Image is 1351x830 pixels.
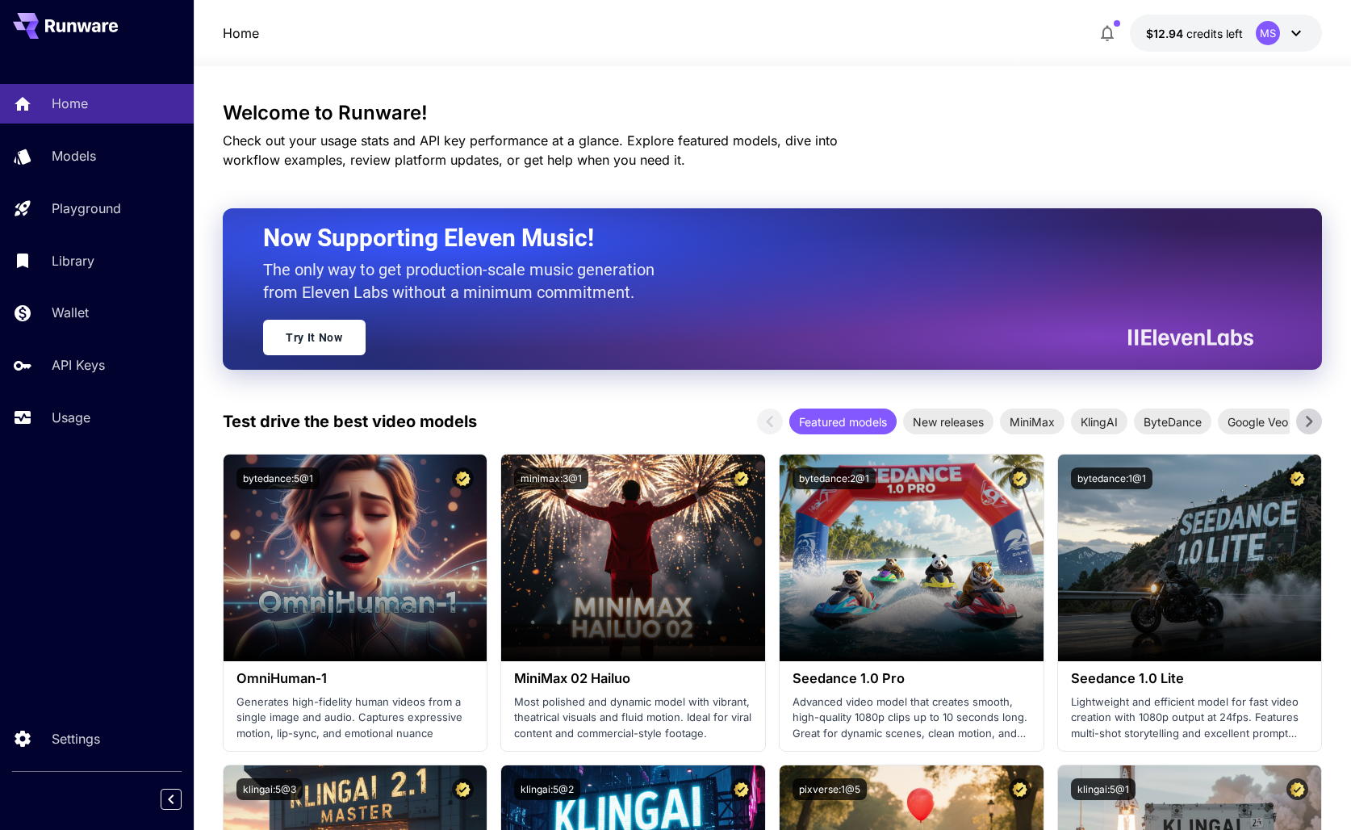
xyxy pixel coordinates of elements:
[1009,778,1031,800] button: Certified Model – Vetted for best performance and includes a commercial license.
[173,785,194,814] div: Collapse sidebar
[161,789,182,810] button: Collapse sidebar
[1009,467,1031,489] button: Certified Model – Vetted for best performance and includes a commercial license.
[1071,409,1127,434] div: KlingAI
[1146,27,1186,40] span: $12.94
[263,258,667,304] p: The only way to get production-scale music generation from Eleven Labs without a minimum commitment.
[223,102,1322,124] h3: Welcome to Runware!
[730,778,752,800] button: Certified Model – Vetted for best performance and includes a commercial license.
[1071,671,1309,686] h3: Seedance 1.0 Lite
[1071,467,1152,489] button: bytedance:1@1
[224,455,487,661] img: alt
[514,467,588,489] button: minimax:3@1
[52,199,121,218] p: Playground
[789,409,897,434] div: Featured models
[1218,413,1298,430] span: Google Veo
[903,413,993,430] span: New releases
[236,671,475,686] h3: OmniHuman‑1
[1218,409,1298,434] div: Google Veo
[263,223,1241,254] h2: Now Supporting Eleven Music!
[730,467,752,489] button: Certified Model – Vetted for best performance and includes a commercial license.
[1071,778,1136,800] button: klingai:5@1
[223,23,259,43] nav: breadcrumb
[223,23,259,43] a: Home
[1000,409,1064,434] div: MiniMax
[236,694,475,742] p: Generates high-fidelity human videos from a single image and audio. Captures expressive motion, l...
[1256,21,1280,45] div: MS
[514,671,752,686] h3: MiniMax 02 Hailuo
[903,409,993,434] div: New releases
[236,467,320,489] button: bytedance:5@1
[52,729,100,748] p: Settings
[223,409,477,434] p: Test drive the best video models
[1134,409,1211,434] div: ByteDance
[223,132,838,168] span: Check out your usage stats and API key performance at a glance. Explore featured models, dive int...
[52,303,89,322] p: Wallet
[263,320,366,355] a: Try It Now
[789,413,897,430] span: Featured models
[452,778,474,800] button: Certified Model – Vetted for best performance and includes a commercial license.
[52,355,105,375] p: API Keys
[514,778,580,800] button: klingai:5@2
[780,455,1044,661] img: alt
[52,94,88,113] p: Home
[793,467,876,489] button: bytedance:2@1
[793,778,867,800] button: pixverse:1@5
[1071,413,1127,430] span: KlingAI
[793,671,1031,686] h3: Seedance 1.0 Pro
[52,408,90,427] p: Usage
[793,694,1031,742] p: Advanced video model that creates smooth, high-quality 1080p clips up to 10 seconds long. Great f...
[1130,15,1322,52] button: $12.9398MS
[1058,455,1322,661] img: alt
[452,467,474,489] button: Certified Model – Vetted for best performance and includes a commercial license.
[1286,778,1308,800] button: Certified Model – Vetted for best performance and includes a commercial license.
[1146,25,1243,42] div: $12.9398
[1186,27,1243,40] span: credits left
[236,778,303,800] button: klingai:5@3
[52,251,94,270] p: Library
[1000,413,1064,430] span: MiniMax
[514,694,752,742] p: Most polished and dynamic model with vibrant, theatrical visuals and fluid motion. Ideal for vira...
[52,146,96,166] p: Models
[1286,467,1308,489] button: Certified Model – Vetted for best performance and includes a commercial license.
[1071,694,1309,742] p: Lightweight and efficient model for fast video creation with 1080p output at 24fps. Features mult...
[1134,413,1211,430] span: ByteDance
[501,455,765,661] img: alt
